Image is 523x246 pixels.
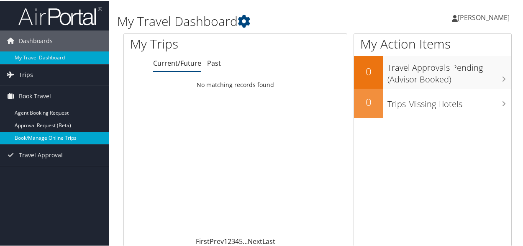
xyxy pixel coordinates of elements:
[248,236,262,245] a: Next
[243,236,248,245] span: …
[117,12,385,29] h1: My Travel Dashboard
[130,34,248,52] h1: My Trips
[228,236,231,245] a: 2
[354,34,511,52] h1: My Action Items
[262,236,275,245] a: Last
[387,93,511,109] h3: Trips Missing Hotels
[224,236,228,245] a: 1
[19,30,53,51] span: Dashboards
[239,236,243,245] a: 5
[18,5,102,25] img: airportal-logo.png
[354,94,383,108] h2: 0
[458,12,510,21] span: [PERSON_NAME]
[231,236,235,245] a: 3
[387,57,511,85] h3: Travel Approvals Pending (Advisor Booked)
[354,88,511,117] a: 0Trips Missing Hotels
[235,236,239,245] a: 4
[354,64,383,78] h2: 0
[207,58,221,67] a: Past
[354,55,511,87] a: 0Travel Approvals Pending (Advisor Booked)
[19,64,33,85] span: Trips
[210,236,224,245] a: Prev
[19,85,51,106] span: Book Travel
[153,58,201,67] a: Current/Future
[124,77,347,92] td: No matching records found
[196,236,210,245] a: First
[19,144,63,165] span: Travel Approval
[452,4,518,29] a: [PERSON_NAME]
